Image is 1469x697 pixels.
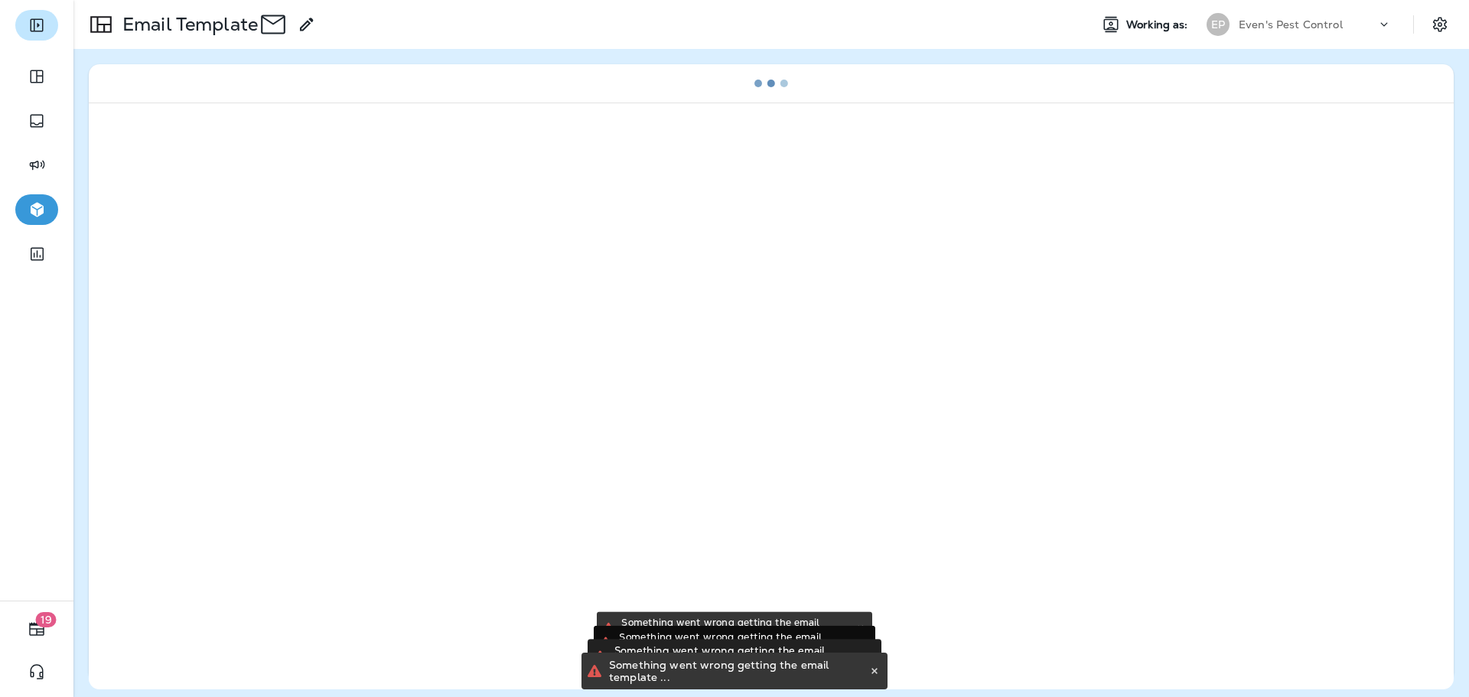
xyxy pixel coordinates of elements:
div: EP [1207,13,1230,36]
button: 19 [15,614,58,644]
span: 19 [36,612,57,627]
p: Even's Pest Control [1239,18,1343,31]
p: Email Template [116,13,258,36]
div: Something went wrong getting the email template ... [614,639,862,674]
span: Working as: [1126,18,1191,31]
div: Something went wrong getting the email template ... [621,611,852,644]
button: Settings [1426,11,1454,38]
button: Expand Sidebar [15,10,58,41]
div: Something went wrong getting the email template ... [609,653,866,689]
div: Something went wrong getting the email template ... [619,626,855,660]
